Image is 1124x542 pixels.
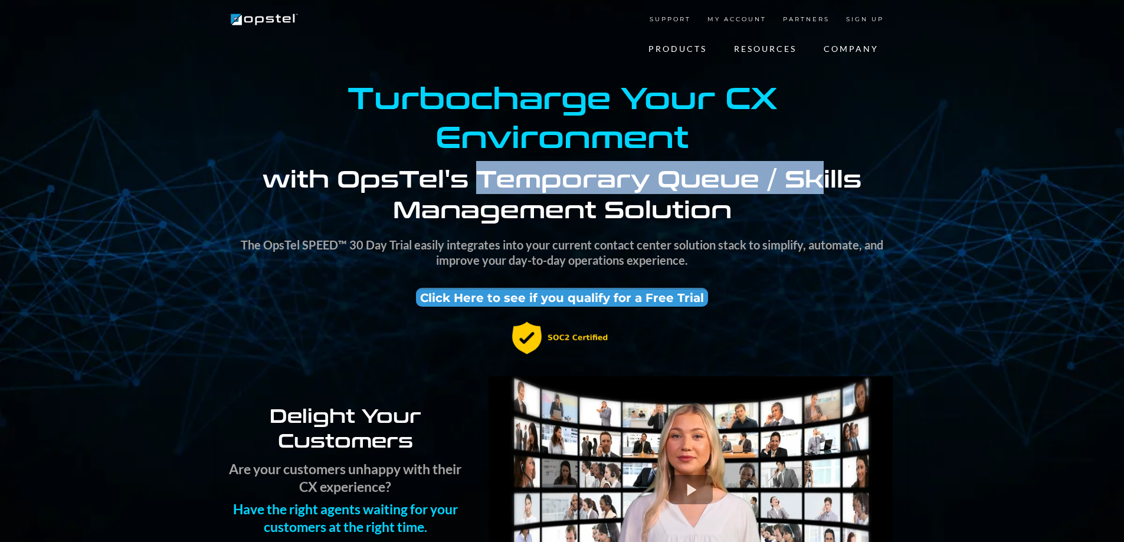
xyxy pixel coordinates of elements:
[348,75,777,117] strong: Turbocharge Your CX
[810,37,892,61] a: COMPANY
[775,8,838,32] a: PARTNERS
[420,291,704,305] span: Click Here to see if you qualify for a Free Trial
[699,8,775,32] a: MY ACCOUNT
[635,37,720,61] a: PRODUCTS
[641,8,699,32] a: SUPPORT
[278,426,413,453] strong: Customers
[229,13,300,24] a: https://www.opstel.com/
[720,37,810,61] a: RESOURCES
[270,402,421,428] strong: Delight Your
[263,161,861,225] strong: with OpsTel's Temporary Queue / Skills Management Solution
[435,114,689,156] strong: Environment
[229,11,300,28] img: Brand Logo
[229,461,461,495] strong: Are your customers unhappy with their CX experience?
[233,501,458,535] strong: Have the right agents waiting for your customers at the right time.
[838,8,892,32] a: SIGN UP
[416,288,708,307] a: Click Here to see if you qualify for a Free Trial
[241,238,883,267] strong: The OpsTel SPEED™ 30 Day Trial easily integrates into your current contact center solution stack ...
